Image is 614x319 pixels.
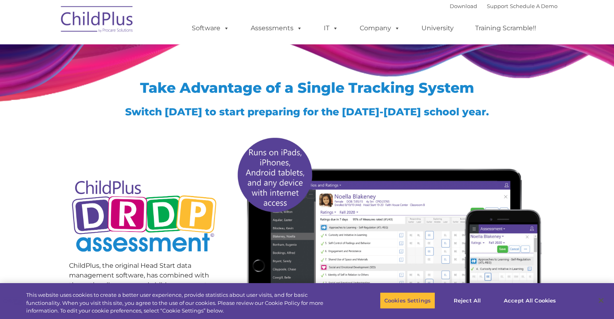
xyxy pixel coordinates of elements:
a: Software [184,20,237,36]
button: Accept All Cookies [499,292,560,309]
img: ChildPlus by Procare Solutions [57,0,138,41]
a: Company [352,20,408,36]
span: Take Advantage of a Single Tracking System [140,79,474,96]
a: Schedule A Demo [510,3,557,9]
a: University [413,20,462,36]
a: Assessments [243,20,310,36]
a: Download [450,3,477,9]
img: Copyright - DRDP Logo [69,171,220,263]
div: This website uses cookies to create a better user experience, provide statistics about user visit... [26,291,338,315]
span: Switch [DATE] to start preparing for the [DATE]-[DATE] school year. [125,106,489,118]
button: Cookies Settings [380,292,435,309]
button: Close [592,292,610,309]
span: ChildPlus, the original Head Start data management software, has combined with the nationally-ren... [69,262,209,308]
a: IT [316,20,346,36]
button: Reject All [442,292,492,309]
a: Training Scramble!! [467,20,544,36]
a: Support [487,3,508,9]
font: | [450,3,557,9]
